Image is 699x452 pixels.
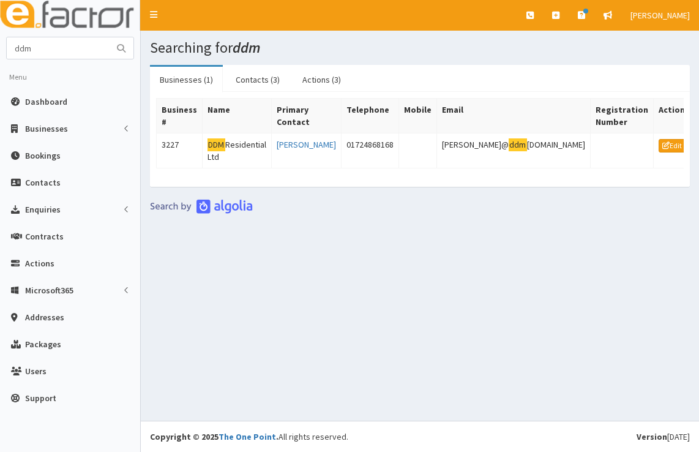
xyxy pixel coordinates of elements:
a: Actions (3) [293,67,351,92]
a: Edit [659,139,686,153]
input: Search... [7,37,110,59]
h1: Searching for [150,40,690,56]
span: Addresses [25,312,64,323]
td: [PERSON_NAME]@ [DOMAIN_NAME] [436,134,590,168]
img: search-by-algolia-light-background.png [150,199,253,214]
b: Version [637,431,667,442]
th: Business # [157,99,203,134]
td: 3227 [157,134,203,168]
span: Packages [25,339,61,350]
span: Contracts [25,231,64,242]
span: Actions [25,258,54,269]
th: Email [436,99,590,134]
footer: All rights reserved. [141,421,699,452]
span: Bookings [25,150,61,161]
th: Name [203,99,272,134]
i: ddm [233,38,261,57]
span: Support [25,393,56,404]
th: Telephone [341,99,398,134]
mark: ddm [509,138,527,151]
span: Enquiries [25,204,61,215]
span: Users [25,366,47,377]
span: Contacts [25,177,61,188]
mark: DDM [207,138,225,151]
td: 01724868168 [341,134,398,168]
th: Actions [653,99,694,134]
th: Registration Number [590,99,653,134]
div: [DATE] [637,431,690,443]
span: [PERSON_NAME] [630,10,690,21]
span: Businesses [25,123,68,134]
span: Microsoft365 [25,285,73,296]
a: The One Point [219,431,276,442]
strong: Copyright © 2025 . [150,431,278,442]
th: Primary Contact [271,99,341,134]
span: Dashboard [25,96,67,107]
a: Contacts (3) [226,67,290,92]
a: Businesses (1) [150,67,223,92]
td: Residential Ltd [203,134,272,168]
th: Mobile [398,99,436,134]
a: [PERSON_NAME] [277,139,336,150]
